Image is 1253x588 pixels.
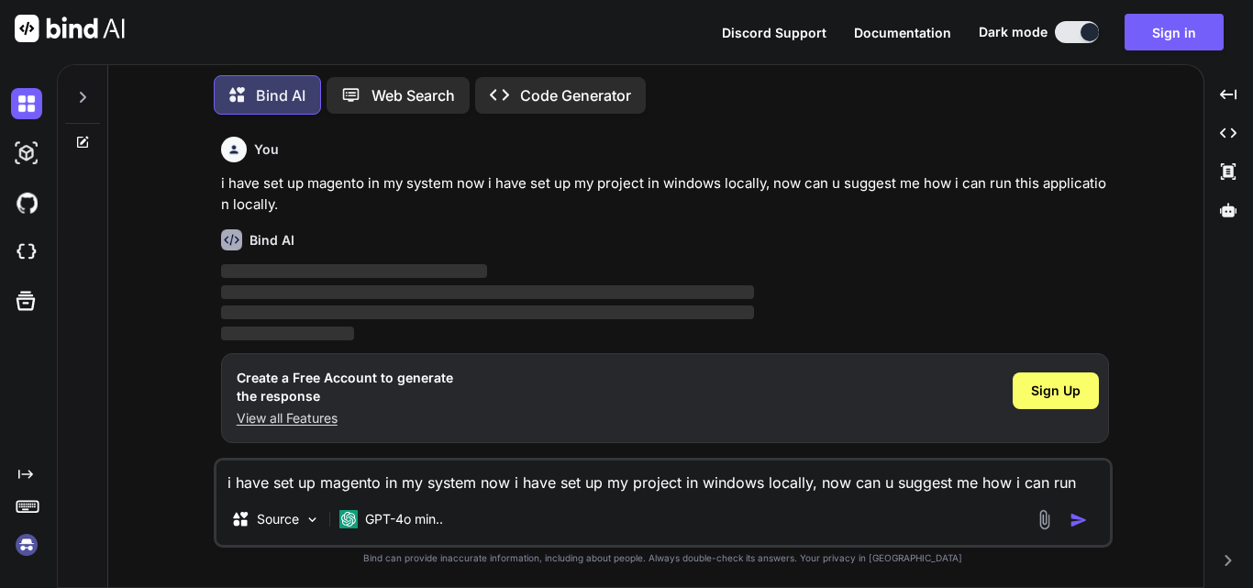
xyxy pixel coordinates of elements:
img: darkAi-studio [11,138,42,169]
p: Web Search [371,84,455,106]
p: View all Features [237,409,453,427]
p: Source [257,510,299,528]
span: ‌ [221,264,487,278]
img: GPT-4o mini [339,510,358,528]
p: Code Generator [520,84,631,106]
span: Sign Up [1031,382,1081,400]
span: ‌ [221,285,754,299]
span: Dark mode [979,23,1048,41]
span: Documentation [854,25,951,40]
h6: Bind AI [249,231,294,250]
h1: Create a Free Account to generate the response [237,369,453,405]
span: ‌ [221,327,354,340]
img: githubDark [11,187,42,218]
img: signin [11,529,42,560]
span: Discord Support [722,25,826,40]
button: Sign in [1125,14,1224,50]
p: i have set up magento in my system now i have set up my project in windows locally, now can u sug... [221,173,1109,215]
img: Pick Models [305,512,320,527]
img: cloudideIcon [11,237,42,268]
button: Documentation [854,23,951,42]
span: ‌ [221,305,754,319]
p: Bind can provide inaccurate information, including about people. Always double-check its answers.... [214,551,1113,565]
img: icon [1070,511,1088,529]
img: attachment [1034,509,1055,530]
img: darkChat [11,88,42,119]
img: Bind AI [15,15,125,42]
p: GPT-4o min.. [365,510,443,528]
p: Bind AI [256,84,305,106]
h6: You [254,140,279,159]
button: Discord Support [722,23,826,42]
